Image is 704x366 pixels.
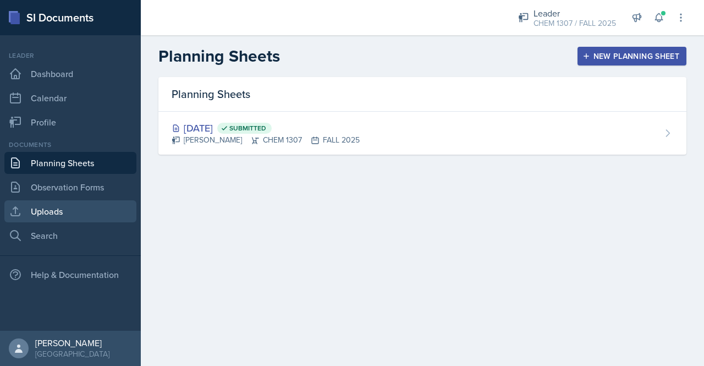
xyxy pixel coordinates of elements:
a: Profile [4,111,136,133]
a: Search [4,225,136,247]
a: [DATE] Submitted [PERSON_NAME]CHEM 1307FALL 2025 [158,112,686,155]
div: Documents [4,140,136,150]
a: Uploads [4,200,136,222]
div: [DATE] [172,121,360,135]
h2: Planning Sheets [158,46,280,66]
div: New Planning Sheet [585,52,679,61]
div: Help & Documentation [4,264,136,286]
div: Leader [533,7,616,20]
div: [GEOGRAPHIC_DATA] [35,348,109,359]
div: CHEM 1307 / FALL 2025 [533,18,616,29]
button: New Planning Sheet [577,47,686,65]
a: Dashboard [4,63,136,85]
div: Planning Sheets [158,77,686,112]
div: Leader [4,51,136,61]
a: Calendar [4,87,136,109]
a: Observation Forms [4,176,136,198]
div: [PERSON_NAME] [35,337,109,348]
span: Submitted [229,124,266,133]
a: Planning Sheets [4,152,136,174]
div: [PERSON_NAME] CHEM 1307 FALL 2025 [172,134,360,146]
